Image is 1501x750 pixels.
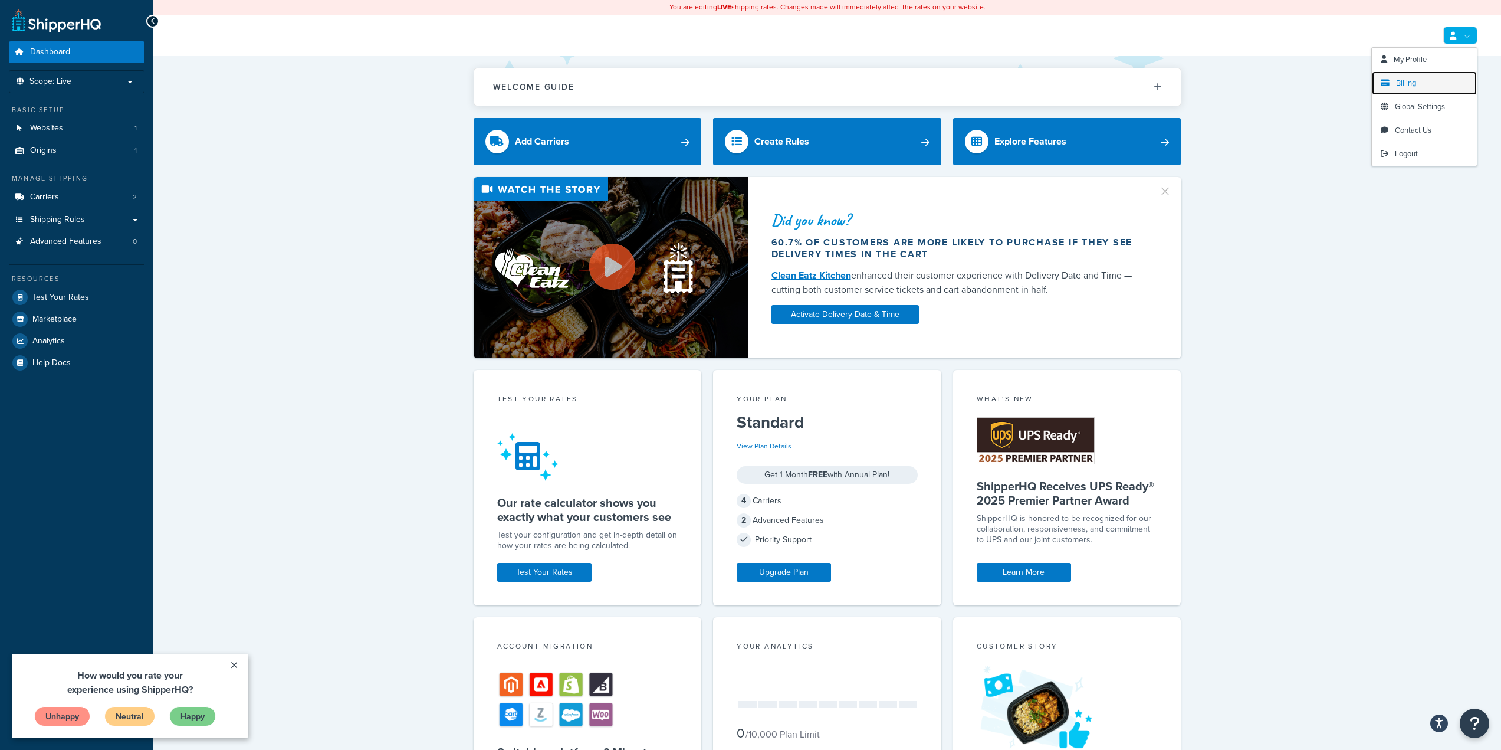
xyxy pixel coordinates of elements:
span: 2 [737,513,751,528]
a: Test Your Rates [497,563,592,582]
button: Open Resource Center [1460,709,1489,738]
div: Priority Support [737,532,918,548]
span: Logout [1395,148,1418,159]
span: 1 [134,146,137,156]
div: Get 1 Month with Annual Plan! [737,466,918,484]
a: Add Carriers [474,118,702,165]
span: Websites [30,123,63,133]
a: Dashboard [9,41,144,63]
div: Test your rates [497,394,678,407]
h5: ShipperHQ Receives UPS Ready® 2025 Premier Partner Award [977,479,1158,507]
a: Activate Delivery Date & Time [771,305,919,324]
h5: Standard [737,413,918,432]
div: Resources [9,274,144,284]
li: Origins [9,140,144,162]
a: Carriers2 [9,186,144,208]
img: Video thumbnail [474,177,748,358]
div: Basic Setup [9,105,144,115]
div: Test your configuration and get in-depth detail on how your rates are being calculated. [497,530,678,551]
a: Logout [1372,142,1477,166]
a: Test Your Rates [9,287,144,308]
div: enhanced their customer experience with Delivery Date and Time — cutting both customer service ti... [771,268,1144,297]
p: ShipperHQ is honored to be recognized for our collaboration, responsiveness, and commitment to UP... [977,513,1158,545]
a: Unhappy [22,52,78,72]
a: Contact Us [1372,119,1477,142]
span: Test Your Rates [32,293,89,303]
div: Customer Story [977,641,1158,654]
span: Analytics [32,336,65,346]
span: 1 [134,123,137,133]
div: Carriers [737,493,918,509]
span: Billing [1396,77,1416,89]
span: 0 [737,723,744,743]
div: Did you know? [771,212,1144,228]
a: My Profile [1372,48,1477,71]
span: Carriers [30,192,59,202]
a: Websites1 [9,117,144,139]
a: Upgrade Plan [737,563,831,582]
a: Help Docs [9,352,144,374]
span: Scope: Live [29,77,71,87]
a: Happy [157,52,204,72]
a: Billing [1372,71,1477,95]
span: Help Docs [32,358,71,368]
span: Origins [30,146,57,156]
div: Advanced Features [737,512,918,529]
span: My Profile [1394,54,1427,65]
li: Carriers [9,186,144,208]
span: Dashboard [30,47,70,57]
div: What's New [977,394,1158,407]
div: Add Carriers [515,133,569,150]
div: Create Rules [754,133,809,150]
a: Advanced Features0 [9,231,144,253]
span: Shipping Rules [30,215,85,225]
a: Global Settings [1372,95,1477,119]
span: Contact Us [1395,125,1431,136]
small: / 10,000 Plan Limit [745,728,820,741]
b: LIVE [717,2,731,12]
div: Your Analytics [737,641,918,654]
a: Origins1 [9,140,144,162]
a: Marketplace [9,309,144,330]
button: Welcome Guide [474,68,1181,106]
div: Explore Features [994,133,1066,150]
div: Account Migration [497,641,678,654]
span: 2 [133,192,137,202]
a: Clean Eatz Kitchen [771,268,851,282]
span: Marketplace [32,315,77,325]
div: Your Plan [737,394,918,407]
span: Global Settings [1395,101,1445,112]
div: Manage Shipping [9,173,144,184]
span: Advanced Features [30,237,101,247]
span: How would you rate your experience using ShipperHQ? [55,14,181,42]
li: Websites [9,117,144,139]
span: 0 [133,237,137,247]
div: 60.7% of customers are more likely to purchase if they see delivery times in the cart [771,237,1144,260]
a: View Plan Details [737,441,791,451]
a: Explore Features [953,118,1181,165]
h2: Welcome Guide [493,83,574,91]
span: 4 [737,494,751,508]
h5: Our rate calculator shows you exactly what your customers see [497,496,678,524]
strong: FREE [808,469,827,481]
a: Create Rules [713,118,941,165]
a: Analytics [9,330,144,352]
a: Shipping Rules [9,209,144,231]
a: Learn More [977,563,1071,582]
li: Advanced Features [9,231,144,253]
a: Neutral [93,52,143,72]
